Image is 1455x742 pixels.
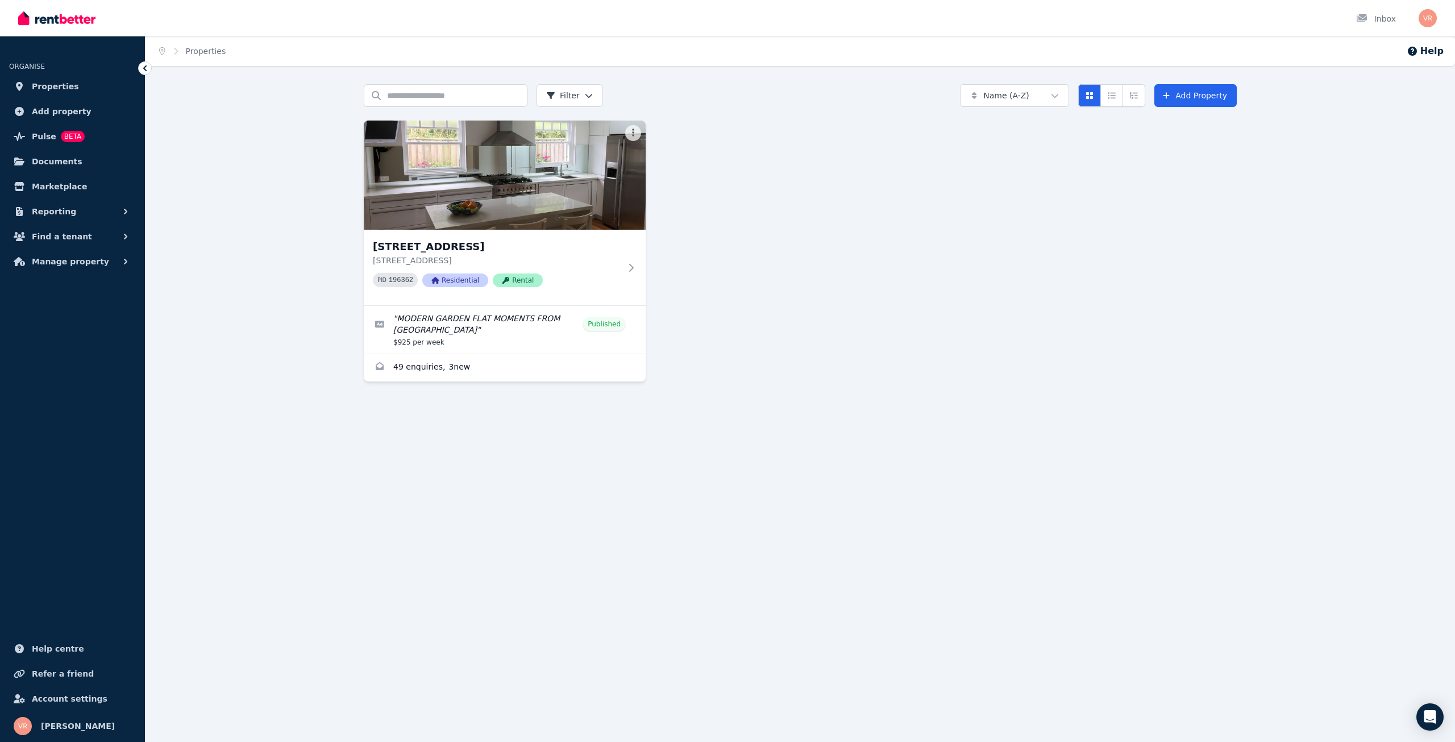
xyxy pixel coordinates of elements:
[9,175,136,198] a: Marketplace
[9,250,136,273] button: Manage property
[32,255,109,268] span: Manage property
[960,84,1069,107] button: Name (A-Z)
[389,276,413,284] code: 196362
[1078,84,1145,107] div: View options
[377,277,386,283] small: PID
[1407,44,1444,58] button: Help
[546,90,580,101] span: Filter
[32,130,56,143] span: Pulse
[61,131,85,142] span: BETA
[9,637,136,660] a: Help centre
[1356,13,1396,24] div: Inbox
[1154,84,1237,107] a: Add Property
[32,642,84,656] span: Help centre
[32,155,82,168] span: Documents
[9,100,136,123] a: Add property
[32,692,107,706] span: Account settings
[364,121,646,305] a: 64A Fairlight Ave, Fairlight[STREET_ADDRESS][STREET_ADDRESS]PID 196362ResidentialRental
[9,225,136,248] button: Find a tenant
[32,205,76,218] span: Reporting
[9,687,136,710] a: Account settings
[373,255,621,266] p: [STREET_ADDRESS]
[32,230,92,243] span: Find a tenant
[18,10,95,27] img: RentBetter
[537,84,603,107] button: Filter
[1419,9,1437,27] img: Veronica Riding
[364,306,646,354] a: Edit listing: MODERN GARDEN FLAT MOMENTS FROM MANLY BEACH
[14,717,32,735] img: Veronica Riding
[32,105,92,118] span: Add property
[9,662,136,685] a: Refer a friend
[9,63,45,71] span: ORGANISE
[9,125,136,148] a: PulseBETA
[422,273,488,287] span: Residential
[145,36,239,66] nav: Breadcrumb
[41,719,115,733] span: [PERSON_NAME]
[1416,703,1444,731] div: Open Intercom Messenger
[32,80,79,93] span: Properties
[9,200,136,223] button: Reporting
[32,667,94,681] span: Refer a friend
[373,239,621,255] h3: [STREET_ADDRESS]
[983,90,1029,101] span: Name (A-Z)
[364,354,646,382] a: Enquiries for 64A Fairlight Ave, Fairlight
[1123,84,1145,107] button: Expanded list view
[493,273,543,287] span: Rental
[625,125,641,141] button: More options
[1100,84,1123,107] button: Compact list view
[1078,84,1101,107] button: Card view
[32,180,87,193] span: Marketplace
[364,121,646,230] img: 64A Fairlight Ave, Fairlight
[9,75,136,98] a: Properties
[186,47,226,56] a: Properties
[9,150,136,173] a: Documents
